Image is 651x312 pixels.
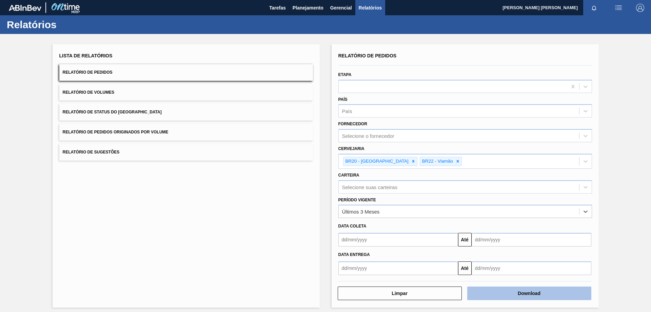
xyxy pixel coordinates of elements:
[7,21,127,29] h1: Relatórios
[59,53,113,58] span: Lista de Relatórios
[269,4,286,12] span: Tarefas
[59,124,313,141] button: Relatório de Pedidos Originados por Volume
[338,97,348,102] label: País
[343,157,410,166] div: BR20 - [GEOGRAPHIC_DATA]
[472,233,591,246] input: dd/mm/yyyy
[338,261,458,275] input: dd/mm/yyyy
[338,233,458,246] input: dd/mm/yyyy
[338,198,376,202] label: Período Vigente
[59,64,313,81] button: Relatório de Pedidos
[636,4,644,12] img: Logout
[359,4,382,12] span: Relatórios
[63,130,169,134] span: Relatório de Pedidos Originados por Volume
[458,261,472,275] button: Até
[330,4,352,12] span: Gerencial
[338,53,397,58] span: Relatório de Pedidos
[59,144,313,161] button: Relatório de Sugestões
[59,104,313,121] button: Relatório de Status do [GEOGRAPHIC_DATA]
[63,70,113,75] span: Relatório de Pedidos
[338,252,370,257] span: Data entrega
[467,287,591,300] button: Download
[342,184,397,190] div: Selecione suas carteiras
[583,3,605,13] button: Notificações
[338,122,367,126] label: Fornecedor
[342,108,352,114] div: País
[63,90,114,95] span: Relatório de Volumes
[338,224,367,228] span: Data coleta
[472,261,591,275] input: dd/mm/yyyy
[342,209,380,215] div: Últimos 3 Meses
[63,110,162,114] span: Relatório de Status do [GEOGRAPHIC_DATA]
[420,157,454,166] div: BR22 - Viamão
[458,233,472,246] button: Até
[338,173,359,178] label: Carteira
[9,5,41,11] img: TNhmsLtSVTkK8tSr43FrP2fwEKptu5GPRR3wAAAABJRU5ErkJggg==
[293,4,323,12] span: Planejamento
[614,4,623,12] img: userActions
[59,84,313,101] button: Relatório de Volumes
[342,133,394,139] div: Selecione o fornecedor
[338,287,462,300] button: Limpar
[338,146,364,151] label: Cervejaria
[63,150,120,154] span: Relatório de Sugestões
[338,72,352,77] label: Etapa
